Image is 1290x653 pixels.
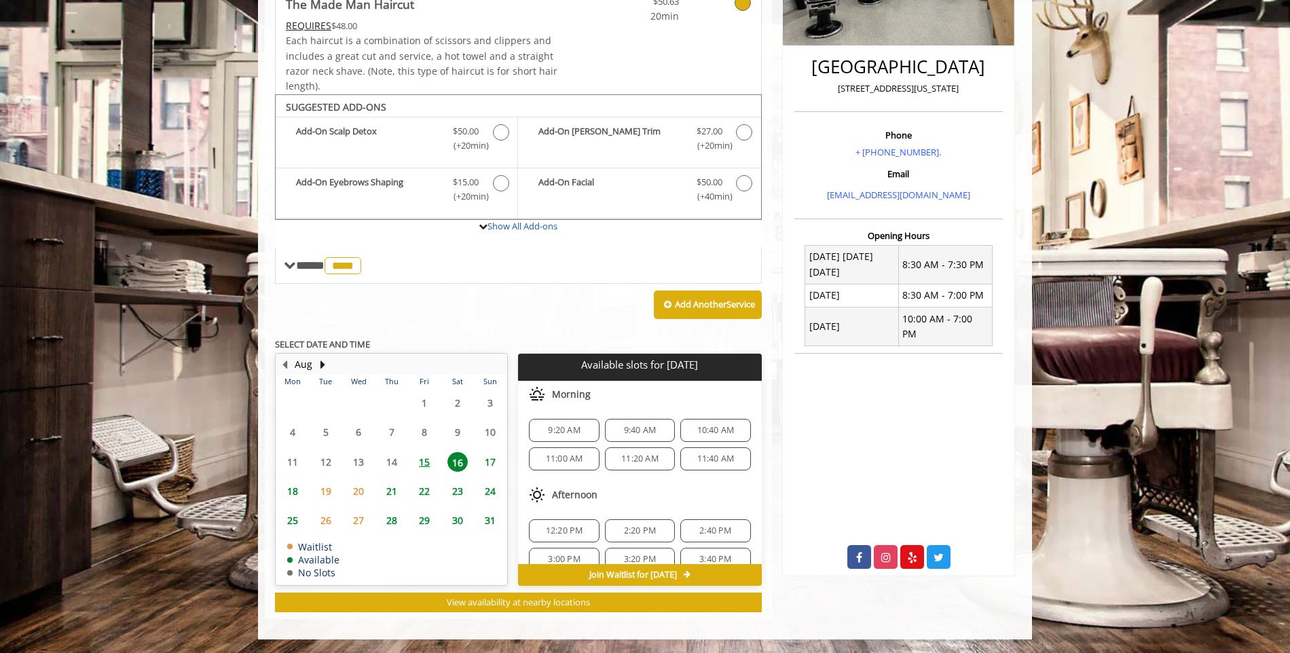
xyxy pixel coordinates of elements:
button: Next Month [317,357,328,372]
div: 3:40 PM [680,548,750,571]
th: Sat [441,375,473,388]
td: Select day29 [408,506,441,535]
td: Select day31 [474,506,507,535]
span: (+20min ) [689,138,729,153]
span: 9:40 AM [624,425,656,436]
span: 10:40 AM [697,425,735,436]
td: Select day27 [342,506,375,535]
b: Add-On [PERSON_NAME] Trim [538,124,682,153]
div: $48.00 [286,18,559,33]
span: 29 [414,510,435,530]
div: 9:40 AM [605,419,675,442]
td: Select day23 [441,477,473,506]
b: SELECT DATE AND TIME [275,338,370,350]
span: 12:20 PM [546,525,583,536]
b: Add-On Scalp Detox [296,124,439,153]
span: 3:20 PM [624,554,656,565]
img: afternoon slots [529,487,545,503]
a: Show All Add-ons [487,220,557,232]
span: 3:40 PM [699,554,731,565]
div: 12:20 PM [529,519,599,542]
th: Wed [342,375,375,388]
td: [DATE] [DATE] [DATE] [805,245,899,284]
div: 11:00 AM [529,447,599,470]
td: Select day15 [408,447,441,477]
h3: Phone [798,130,999,140]
div: 11:40 AM [680,447,750,470]
span: Morning [552,389,591,400]
span: 18 [282,481,303,501]
td: 10:00 AM - 7:00 PM [898,307,992,346]
td: Select day24 [474,477,507,506]
b: Add Another Service [675,298,755,310]
span: This service needs some Advance to be paid before we block your appointment [286,19,331,32]
div: The Made Man Haircut Add-onS [275,94,762,221]
h3: Opening Hours [794,231,1003,240]
span: 21 [382,481,402,501]
td: 8:30 AM - 7:30 PM [898,245,992,284]
div: 11:20 AM [605,447,675,470]
td: Select day16 [441,447,473,477]
span: (+40min ) [689,189,729,204]
p: Available slots for [DATE] [523,359,756,371]
button: View availability at nearby locations [275,593,762,612]
div: 2:40 PM [680,519,750,542]
span: 19 [316,481,336,501]
label: Add-On Facial [525,175,754,207]
button: Add AnotherService [654,291,762,319]
td: Select day26 [309,506,342,535]
label: Add-On Beard Trim [525,124,754,156]
th: Fri [408,375,441,388]
td: [DATE] [805,307,899,346]
td: No Slots [287,567,339,578]
div: 3:20 PM [605,548,675,571]
span: 27 [348,510,369,530]
span: 22 [414,481,435,501]
span: 2:40 PM [699,525,731,536]
th: Thu [375,375,407,388]
span: 15 [414,452,435,472]
th: Sun [474,375,507,388]
a: + [PHONE_NUMBER]. [855,146,941,158]
div: 2:20 PM [605,519,675,542]
img: morning slots [529,386,545,403]
td: [DATE] [805,284,899,307]
span: Each haircut is a combination of scissors and clippers and includes a great cut and service, a ho... [286,34,557,92]
p: [STREET_ADDRESS][US_STATE] [798,81,999,96]
button: Previous Month [279,357,290,372]
td: Select day18 [276,477,309,506]
a: [EMAIL_ADDRESS][DOMAIN_NAME] [827,189,970,201]
td: Select day19 [309,477,342,506]
span: 2:20 PM [624,525,656,536]
span: 9:20 AM [548,425,580,436]
span: (+20min ) [446,189,486,204]
td: Waitlist [287,542,339,552]
span: 31 [480,510,500,530]
b: Add-On Eyebrows Shaping [296,175,439,204]
span: 16 [447,452,468,472]
td: Select day22 [408,477,441,506]
div: 10:40 AM [680,419,750,442]
span: 11:20 AM [621,453,659,464]
label: Add-On Eyebrows Shaping [282,175,511,207]
span: 11:40 AM [697,453,735,464]
span: $27.00 [697,124,722,138]
td: Select day30 [441,506,473,535]
span: 3:00 PM [548,554,580,565]
span: 17 [480,452,500,472]
span: (+20min ) [446,138,486,153]
span: View availability at nearby locations [447,596,590,608]
h3: Email [798,169,999,179]
span: 28 [382,510,402,530]
span: 26 [316,510,336,530]
h2: [GEOGRAPHIC_DATA] [798,57,999,77]
div: 9:20 AM [529,419,599,442]
td: Select day21 [375,477,407,506]
td: Select day17 [474,447,507,477]
td: Select day28 [375,506,407,535]
button: Aug [295,357,312,372]
th: Tue [309,375,342,388]
span: Join Waitlist for [DATE] [589,570,677,580]
b: SUGGESTED ADD-ONS [286,100,386,113]
td: Select day20 [342,477,375,506]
